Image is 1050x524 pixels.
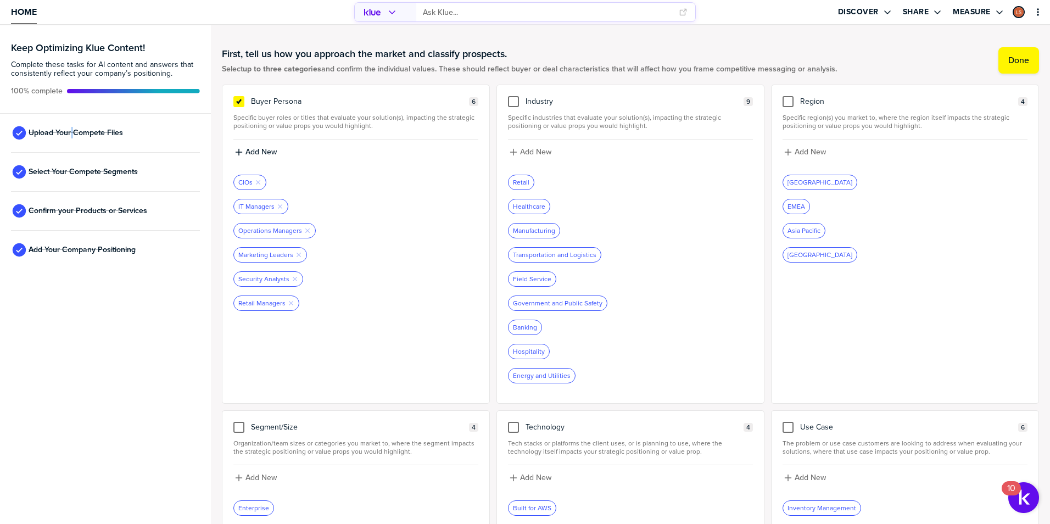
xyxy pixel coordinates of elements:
[526,97,553,106] span: Industry
[245,147,277,157] label: Add New
[746,98,750,106] span: 9
[838,7,879,17] label: Discover
[222,65,837,74] span: Select and confirm the individual values. These should reflect buyer or deal characteristics that...
[11,87,63,96] span: Active
[783,472,1027,484] button: Add New
[233,472,478,484] button: Add New
[800,97,824,106] span: Region
[423,3,672,21] input: Ask Klue...
[795,473,826,483] label: Add New
[1008,482,1039,513] button: Open Resource Center, 10 new notifications
[1021,423,1025,432] span: 6
[472,423,476,432] span: 4
[508,114,753,130] span: Specific industries that evaluate your solution(s), impacting the strategic positioning or value ...
[953,7,991,17] label: Measure
[292,276,298,282] button: Remove Tag
[255,179,261,186] button: Remove Tag
[233,439,478,456] span: Organization/team sizes or categories you market to, where the segment impacts the strategic posi...
[251,97,301,106] span: Buyer Persona
[11,60,200,78] span: Complete these tasks for AI content and answers that consistently reflect your company’s position...
[29,246,136,254] span: Add Your Company Positioning
[295,252,302,258] button: Remove Tag
[783,114,1027,130] span: Specific region(s) you market to, where the region itself impacts the strategic positioning or va...
[233,146,478,158] button: Add New
[29,168,138,176] span: Select Your Compete Segments
[1013,6,1025,18] div: Lauren Simmons
[520,147,551,157] label: Add New
[251,423,298,432] span: Segment/Size
[29,207,147,215] span: Confirm your Products or Services
[233,114,478,130] span: Specific buyer roles or titles that evaluate your solution(s), impacting the strategic positionin...
[11,7,37,16] span: Home
[288,300,294,306] button: Remove Tag
[800,423,833,432] span: Use Case
[508,472,753,484] button: Add New
[277,203,283,210] button: Remove Tag
[304,227,311,234] button: Remove Tag
[1021,98,1025,106] span: 4
[783,439,1027,456] span: The problem or use case customers are looking to address when evaluating your solutions, where th...
[29,129,123,137] span: Upload Your Compete Files
[1007,488,1015,503] div: 10
[520,473,551,483] label: Add New
[998,47,1039,74] button: Done
[508,146,753,158] button: Add New
[1014,7,1024,17] img: 2f826f862275adc63c7c5e4231704193-sml.png
[903,7,929,17] label: Share
[508,439,753,456] span: Tech stacks or platforms the client uses, or is planning to use, where the technology itself impa...
[245,473,277,483] label: Add New
[746,423,750,432] span: 4
[1012,5,1026,19] a: Edit Profile
[783,146,1027,158] button: Add New
[243,63,321,75] strong: up to three categories
[526,423,565,432] span: Technology
[795,147,826,157] label: Add New
[1008,55,1029,66] label: Done
[11,43,200,53] h3: Keep Optimizing Klue Content!
[472,98,476,106] span: 6
[222,47,837,60] h1: First, tell us how you approach the market and classify prospects.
